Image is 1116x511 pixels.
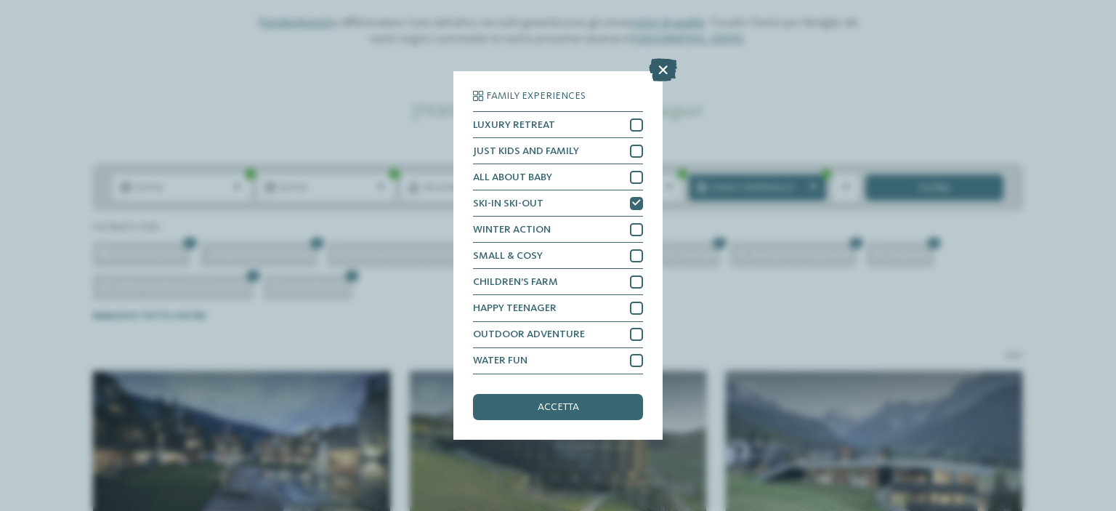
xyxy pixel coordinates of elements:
[473,329,585,339] span: OUTDOOR ADVENTURE
[473,277,558,287] span: CHILDREN’S FARM
[473,146,579,156] span: JUST KIDS AND FAMILY
[473,225,551,235] span: WINTER ACTION
[473,303,557,313] span: HAPPY TEENAGER
[473,198,543,209] span: SKI-IN SKI-OUT
[473,355,527,366] span: WATER FUN
[473,120,555,130] span: LUXURY RETREAT
[486,91,586,101] span: Family Experiences
[538,402,579,412] span: accetta
[473,172,552,182] span: ALL ABOUT BABY
[473,251,543,261] span: SMALL & COSY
